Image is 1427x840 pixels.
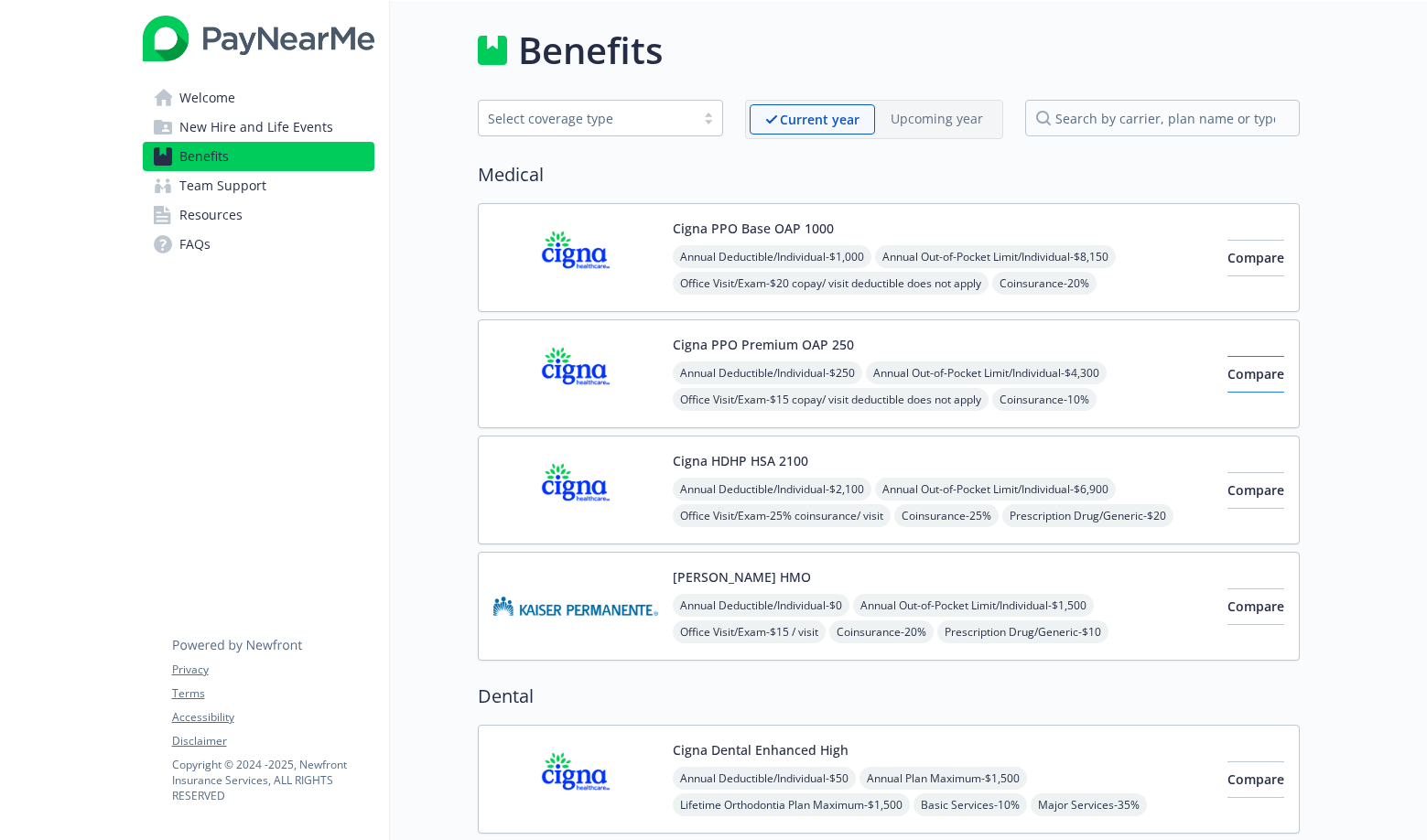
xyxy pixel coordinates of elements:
span: Coinsurance - 10% [992,388,1097,411]
a: New Hire and Life Events [143,113,374,142]
span: Basic Services - 10% [913,793,1027,816]
button: Compare [1227,472,1284,509]
span: Compare [1227,365,1284,382]
img: CIGNA carrier logo [493,219,658,296]
span: Annual Deductible/Individual - $250 [673,361,862,384]
span: Coinsurance - 25% [894,504,999,527]
img: CIGNA carrier logo [493,335,658,413]
h2: Dental [478,683,1300,710]
a: Terms [172,685,373,702]
span: Prescription Drug/Generic - $20 [1002,504,1173,527]
p: Upcoming year [891,109,983,128]
span: Office Visit/Exam - $15 / visit [673,620,826,643]
span: Annual Plan Maximum - $1,500 [859,767,1027,790]
span: Welcome [179,83,235,113]
h2: Medical [478,161,1300,188]
span: Coinsurance - 20% [992,272,1097,295]
span: Annual Deductible/Individual - $50 [673,767,856,790]
a: Accessibility [172,709,373,726]
input: search by carrier, plan name or type [1025,100,1300,136]
a: Team Support [143,171,374,200]
span: Annual Deductible/Individual - $2,100 [673,478,871,501]
span: Office Visit/Exam - 25% coinsurance/ visit [673,504,891,527]
a: Resources [143,200,374,230]
span: Office Visit/Exam - $15 copay/ visit deductible does not apply [673,388,989,411]
p: Copyright © 2024 - 2025 , Newfront Insurance Services, ALL RIGHTS RESERVED [172,757,373,803]
span: Office Visit/Exam - $20 copay/ visit deductible does not apply [673,272,989,295]
span: Upcoming year [875,104,999,135]
button: [PERSON_NAME] HMO [673,567,811,587]
span: Resources [179,200,243,230]
a: Benefits [143,142,374,171]
button: Compare [1227,240,1284,276]
button: Cigna PPO Base OAP 1000 [673,219,834,238]
span: Annual Out-of-Pocket Limit/Individual - $4,300 [866,361,1107,384]
p: Current year [780,110,859,129]
a: Disclaimer [172,733,373,749]
span: Major Services - 35% [1031,793,1147,816]
button: Compare [1227,356,1284,393]
span: Benefits [179,142,229,171]
span: Annual Deductible/Individual - $0 [673,594,849,617]
div: Select coverage type [488,109,686,128]
span: Compare [1227,249,1284,266]
h1: Benefits [518,23,663,78]
button: Cigna HDHP HSA 2100 [673,451,808,470]
span: Lifetime Orthodontia Plan Maximum - $1,500 [673,793,910,816]
span: Team Support [179,171,266,200]
span: Annual Deductible/Individual - $1,000 [673,245,871,268]
span: Prescription Drug/Generic - $10 [937,620,1108,643]
button: Cigna Dental Enhanced High [673,740,849,759]
img: CIGNA carrier logo [493,740,658,818]
a: Welcome [143,83,374,113]
span: Compare [1227,770,1284,788]
span: Annual Out-of-Pocket Limit/Individual - $6,900 [875,478,1116,501]
img: CIGNA carrier logo [493,451,658,529]
span: FAQs [179,230,211,259]
img: Kaiser Permanente Insurance Company carrier logo [493,567,658,645]
button: Cigna PPO Premium OAP 250 [673,335,854,354]
span: Annual Out-of-Pocket Limit/Individual - $1,500 [853,594,1094,617]
span: Annual Out-of-Pocket Limit/Individual - $8,150 [875,245,1116,268]
span: New Hire and Life Events [179,113,333,142]
button: Compare [1227,588,1284,625]
span: Compare [1227,481,1284,499]
span: Compare [1227,598,1284,615]
button: Compare [1227,761,1284,798]
span: Coinsurance - 20% [829,620,934,643]
a: FAQs [143,230,374,259]
a: Privacy [172,662,373,678]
